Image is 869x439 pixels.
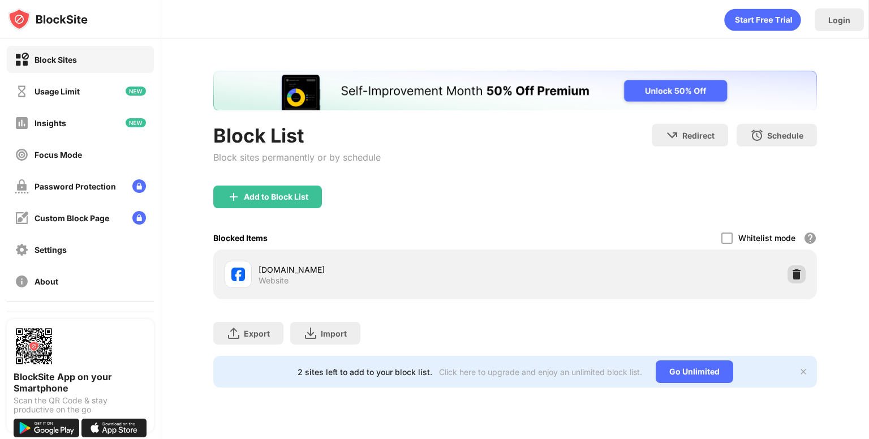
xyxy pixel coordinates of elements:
[15,243,29,257] img: settings-off.svg
[799,367,808,376] img: x-button.svg
[656,360,733,383] div: Go Unlimited
[724,8,801,31] div: animation
[15,274,29,289] img: about-off.svg
[15,116,29,130] img: insights-off.svg
[213,124,381,147] div: Block List
[35,245,67,255] div: Settings
[14,419,79,437] img: get-it-on-google-play.svg
[132,179,146,193] img: lock-menu.svg
[14,326,54,367] img: options-page-qr-code.png
[259,276,289,286] div: Website
[15,84,29,98] img: time-usage-off.svg
[126,118,146,127] img: new-icon.svg
[14,396,147,414] div: Scan the QR Code & stay productive on the go
[213,152,381,163] div: Block sites permanently or by schedule
[126,87,146,96] img: new-icon.svg
[767,131,803,140] div: Schedule
[321,329,347,338] div: Import
[828,15,850,25] div: Login
[213,233,268,243] div: Blocked Items
[35,55,77,64] div: Block Sites
[35,182,116,191] div: Password Protection
[682,131,715,140] div: Redirect
[439,367,642,377] div: Click here to upgrade and enjoy an unlimited block list.
[35,213,109,223] div: Custom Block Page
[244,192,308,201] div: Add to Block List
[244,329,270,338] div: Export
[35,150,82,160] div: Focus Mode
[81,419,147,437] img: download-on-the-app-store.svg
[8,8,88,31] img: logo-blocksite.svg
[35,277,58,286] div: About
[15,148,29,162] img: focus-off.svg
[231,268,245,281] img: favicons
[35,118,66,128] div: Insights
[738,233,795,243] div: Whitelist mode
[298,367,432,377] div: 2 sites left to add to your block list.
[259,264,515,276] div: [DOMAIN_NAME]
[15,211,29,225] img: customize-block-page-off.svg
[15,53,29,67] img: block-on.svg
[132,211,146,225] img: lock-menu.svg
[213,71,817,110] iframe: Banner
[15,179,29,193] img: password-protection-off.svg
[35,87,80,96] div: Usage Limit
[14,371,147,394] div: BlockSite App on your Smartphone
